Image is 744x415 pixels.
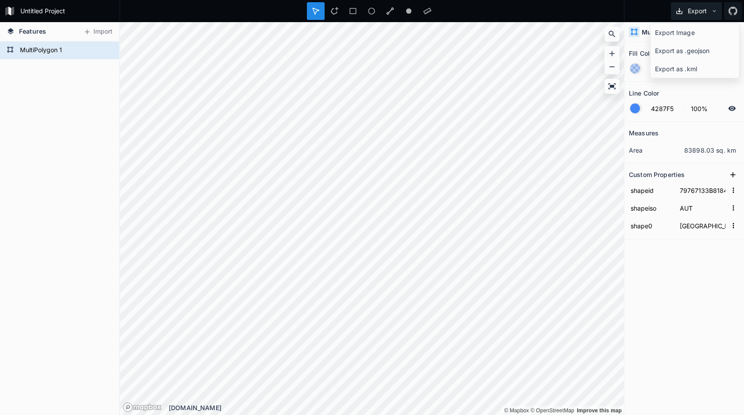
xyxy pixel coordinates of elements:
[531,407,574,414] a: OpenStreetMap
[651,60,739,78] div: Export as .kml
[678,201,727,215] input: Empty
[629,46,655,60] h2: Fill Color
[678,219,727,232] input: Empty
[629,219,674,232] input: Name
[123,402,162,412] a: Mapbox logo
[169,403,624,412] div: [DOMAIN_NAME]
[629,86,659,100] h2: Line Color
[504,407,529,414] a: Mapbox
[678,184,727,197] input: Empty
[642,27,688,37] h4: MultiPolygon 1
[19,27,46,36] span: Features
[629,184,674,197] input: Name
[629,168,685,181] h2: Custom Properties
[629,146,684,155] dt: area
[629,126,659,140] h2: Measures
[79,25,117,39] button: Import
[577,407,622,414] a: Map feedback
[629,201,674,215] input: Name
[651,42,739,60] div: Export as .geojson
[651,23,739,42] div: Export Image
[671,2,722,20] button: Export
[684,146,740,155] dd: 83898.03 sq. km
